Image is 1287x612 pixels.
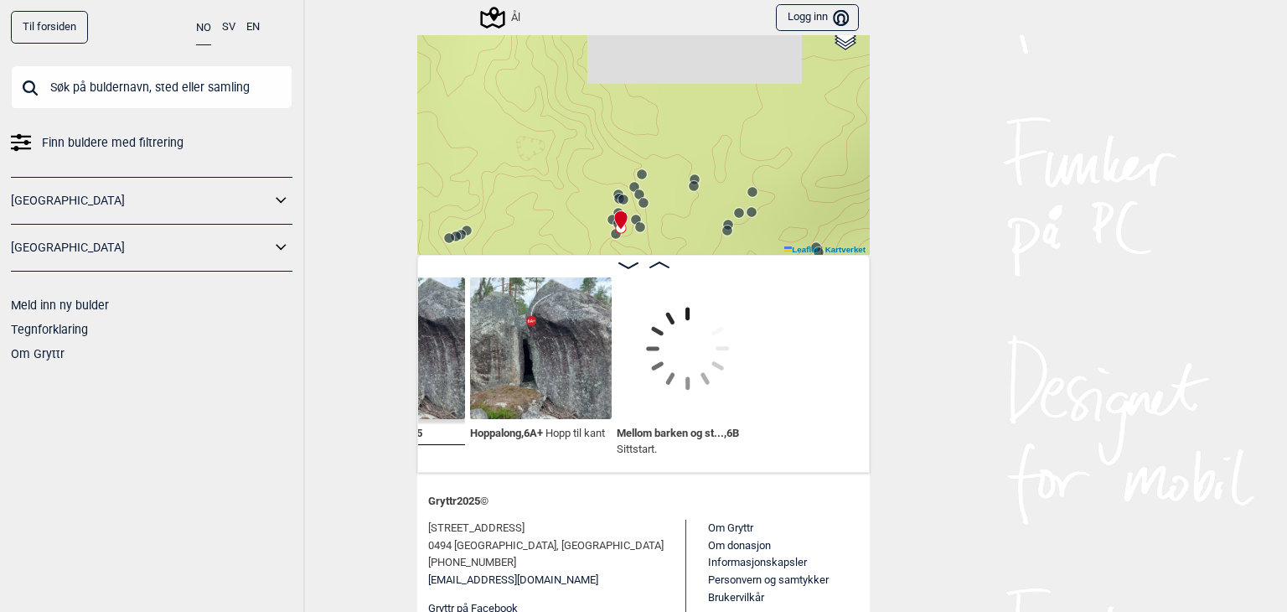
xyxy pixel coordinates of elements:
[708,591,764,604] a: Brukervilkår
[11,298,109,312] a: Meld inn ny bulder
[428,554,516,572] span: [PHONE_NUMBER]
[825,245,866,254] a: Kartverket
[428,572,598,589] a: [EMAIL_ADDRESS][DOMAIN_NAME]
[784,245,819,254] a: Leaflet
[776,4,859,32] button: Logg inn
[11,131,292,155] a: Finn buldere med filtrering
[470,423,543,439] span: Hoppalong , 6A+
[708,539,771,552] a: Om donasjon
[11,11,88,44] a: Til forsiden
[820,245,823,254] span: |
[428,484,859,520] div: Gryttr 2025 ©
[11,189,271,213] a: [GEOGRAPHIC_DATA]
[708,521,753,534] a: Om Gryttr
[246,11,260,44] button: EN
[708,556,807,568] a: Informasjonskapsler
[617,423,739,439] span: Mellom barken og st... , 6B
[470,277,612,419] img: Hoppalong
[11,323,88,336] a: Tegnforklaring
[543,427,605,439] span: Hopp til kant
[428,520,525,537] span: [STREET_ADDRESS]
[428,537,664,555] span: 0494 [GEOGRAPHIC_DATA], [GEOGRAPHIC_DATA]
[222,11,235,44] button: SV
[708,573,829,586] a: Personvern og samtykker
[483,8,520,28] div: Ål
[42,131,183,155] span: Finn buldere med filtrering
[11,236,271,260] a: [GEOGRAPHIC_DATA]
[196,11,211,45] button: NO
[617,441,739,458] p: Sittstart.
[11,347,65,360] a: Om Gryttr
[830,21,861,58] a: Layers
[11,65,292,109] input: Søk på buldernavn, sted eller samling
